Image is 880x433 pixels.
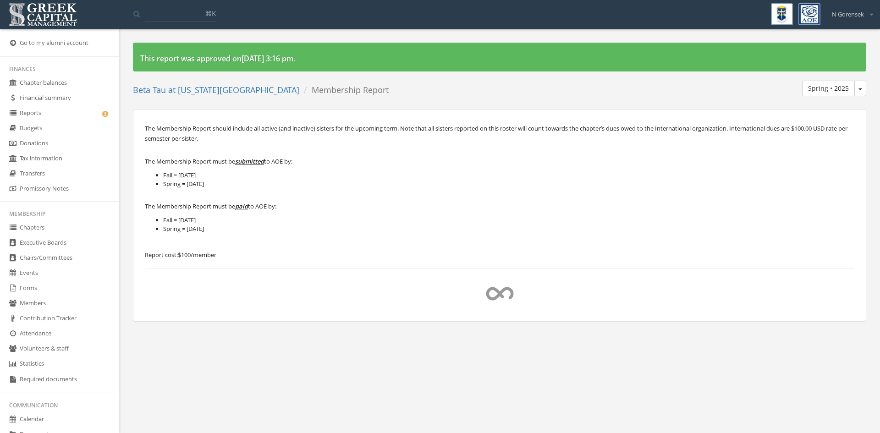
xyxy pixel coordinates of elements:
button: Spring • 2025 [854,81,866,96]
li: Spring = [DATE] [163,225,854,233]
li: Spring = [DATE] [163,180,854,188]
li: Membership Report [299,84,389,96]
button: Spring • 2025 [802,81,855,96]
li: Fall = [DATE] [163,216,854,225]
u: submitted [235,157,264,165]
p: The Membership Report must be to AOE by: [145,201,854,211]
span: Report cost: $100/member [145,251,216,259]
span: N Gorensek [832,10,864,19]
div: N Gorensek [826,3,873,19]
span: ⌘K [205,9,216,18]
a: Beta Tau at [US_STATE][GEOGRAPHIC_DATA] [133,84,299,95]
u: paid [235,202,248,210]
strong: This report was approved on [DATE] 3:16 pm . [140,54,296,64]
li: Fall = [DATE] [163,171,854,180]
p: The Membership Report should include all active (and inactive) sisters for the upcoming term. Not... [145,123,854,143]
p: The Membership Report must be to AOE by: [145,156,854,166]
